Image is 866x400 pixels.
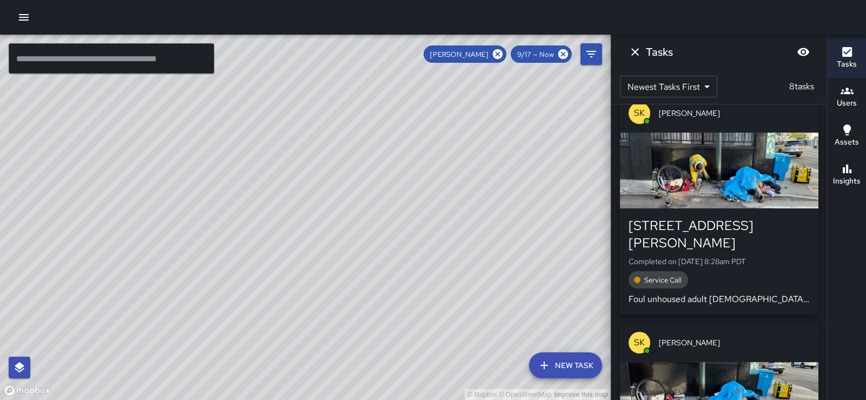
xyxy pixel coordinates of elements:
[620,94,818,314] button: SK[PERSON_NAME][STREET_ADDRESS][PERSON_NAME]Completed on [DATE] 8:28am PDTService CallFoul unhous...
[828,39,866,78] button: Tasks
[785,80,818,93] p: 8 tasks
[424,45,506,63] div: [PERSON_NAME]
[580,43,602,65] button: Filters
[634,336,645,349] p: SK
[629,217,810,252] div: [STREET_ADDRESS][PERSON_NAME]
[828,156,866,195] button: Insights
[792,41,814,63] button: Blur
[511,45,572,63] div: 9/17 — Now
[835,136,859,148] h6: Assets
[620,76,717,97] div: Newest Tasks First
[638,276,688,285] span: Service Call
[646,43,673,61] h6: Tasks
[828,117,866,156] button: Assets
[634,107,645,120] p: SK
[624,41,646,63] button: Dismiss
[833,175,861,187] h6: Insights
[629,256,810,267] p: Completed on [DATE] 8:28am PDT
[511,50,560,59] span: 9/17 — Now
[837,58,857,70] h6: Tasks
[828,78,866,117] button: Users
[837,97,857,109] h6: Users
[659,337,810,348] span: [PERSON_NAME]
[659,108,810,119] span: [PERSON_NAME]
[424,50,495,59] span: [PERSON_NAME]
[629,293,810,306] p: Foul unhoused adult [DEMOGRAPHIC_DATA] white quility of threatening a parent while in the company...
[529,352,602,378] button: New Task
